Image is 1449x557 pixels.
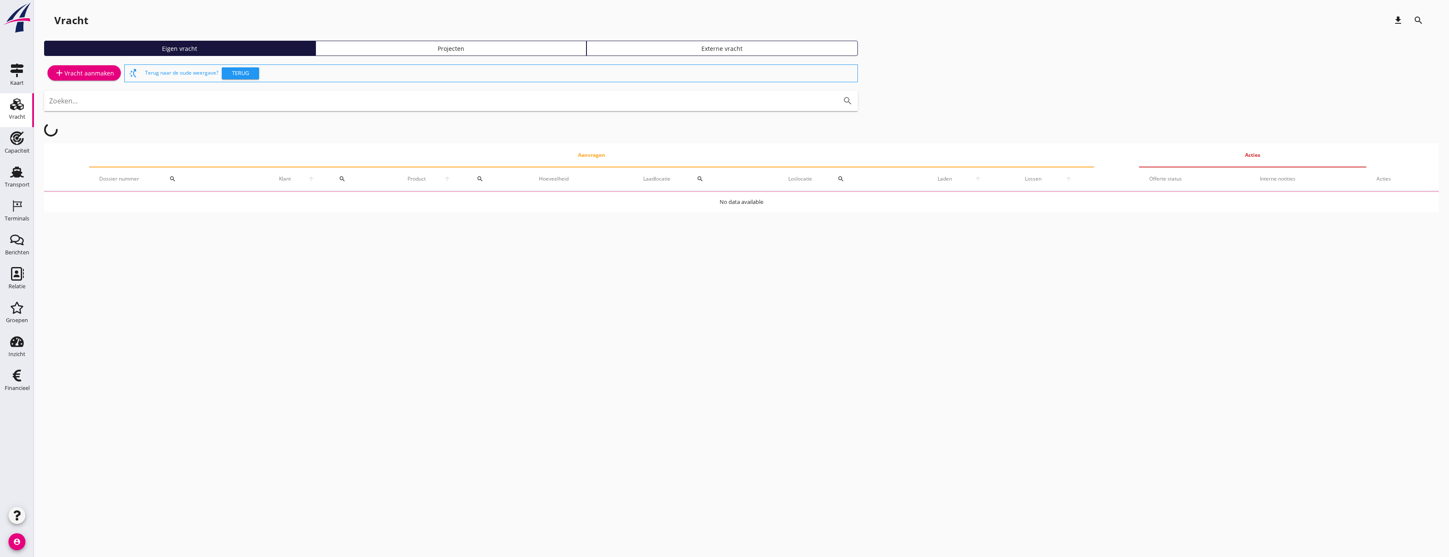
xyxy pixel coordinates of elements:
[1413,15,1424,25] i: search
[926,175,963,183] span: Laden
[54,14,88,27] div: Vracht
[169,175,176,182] i: search
[1260,175,1356,183] div: Interne notities
[788,169,906,189] div: Loslocatie
[44,41,315,56] a: Eigen vracht
[643,169,768,189] div: Laadlocatie
[5,385,30,391] div: Financieel
[9,114,25,120] div: Vracht
[145,65,854,82] div: Terug naar de oude weergave?
[54,68,64,78] i: add
[47,65,121,81] a: Vracht aanmaken
[5,148,30,153] div: Capaciteit
[5,216,29,221] div: Terminals
[128,68,138,78] i: switch_access_shortcut
[5,250,29,255] div: Berichten
[2,2,32,33] img: logo-small.a267ee39.svg
[315,41,587,56] a: Projecten
[10,80,24,86] div: Kaart
[89,143,1094,167] th: Aanvragen
[435,175,460,182] i: arrow_upward
[339,175,346,182] i: search
[5,182,30,187] div: Transport
[1149,175,1240,183] div: Offerte status
[222,67,259,79] button: Terug
[49,94,829,108] input: Zoeken...
[6,317,28,323] div: Groepen
[963,175,993,182] i: arrow_upward
[539,175,623,183] div: Hoeveelheid
[8,284,25,289] div: Relatie
[225,69,256,78] div: Terug
[319,44,583,53] div: Projecten
[1393,15,1403,25] i: download
[48,44,312,53] div: Eigen vracht
[271,175,299,183] span: Klant
[1376,175,1429,183] div: Acties
[586,41,858,56] a: Externe vracht
[1139,143,1366,167] th: Acties
[8,351,25,357] div: Inzicht
[590,44,854,53] div: Externe vracht
[1053,175,1084,182] i: arrow_upward
[299,175,323,182] i: arrow_upward
[44,192,1439,212] td: No data available
[838,175,844,182] i: search
[477,175,483,182] i: search
[1013,175,1053,183] span: Lossen
[54,68,114,78] div: Vracht aanmaken
[99,169,251,189] div: Dossier nummer
[697,175,704,182] i: search
[398,175,435,183] span: Product
[843,96,853,106] i: search
[8,533,25,550] i: account_circle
